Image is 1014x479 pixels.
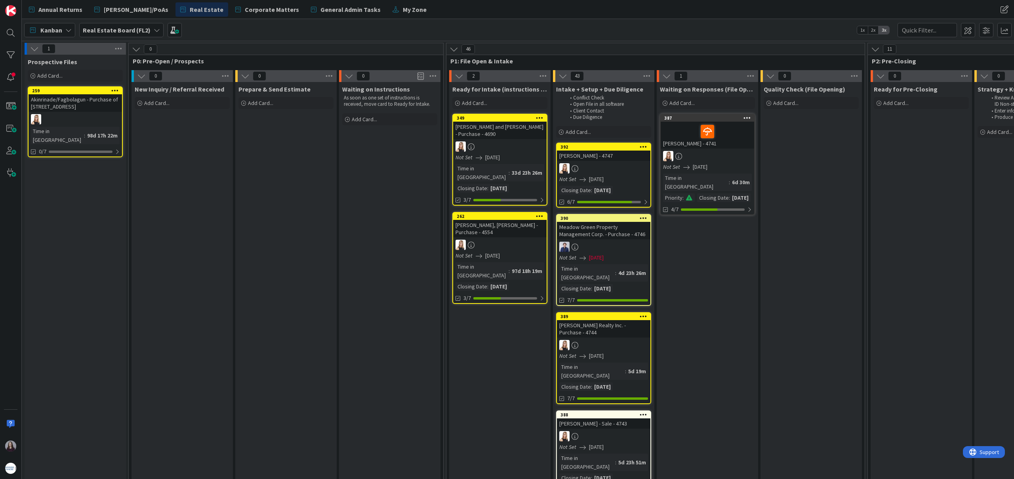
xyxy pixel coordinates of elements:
[557,411,650,429] div: 388[PERSON_NAME] - Sale - 4743
[456,154,473,161] i: Not Set
[557,431,650,441] div: DB
[463,196,471,204] span: 3/7
[253,71,266,81] span: 0
[485,153,500,162] span: [DATE]
[898,23,957,37] input: Quick Filter...
[467,71,480,81] span: 2
[456,262,509,280] div: Time in [GEOGRAPHIC_DATA]
[729,178,730,187] span: :
[144,99,170,107] span: Add Card...
[625,367,626,376] span: :
[453,220,547,237] div: [PERSON_NAME], [PERSON_NAME] - Purchase - 4554
[452,114,547,206] a: 349[PERSON_NAME] and [PERSON_NAME] - Purchase - 4690DBNot Set[DATE]Time in [GEOGRAPHIC_DATA]:33d ...
[453,141,547,152] div: DB
[462,99,487,107] span: Add Card...
[559,186,591,195] div: Closing Date
[238,85,311,93] span: Prepare & Send Estimate
[488,282,509,291] div: [DATE]
[626,367,648,376] div: 5d 19m
[589,443,604,451] span: [DATE]
[457,214,547,219] div: 262
[403,5,427,14] span: My Zone
[663,174,729,191] div: Time in [GEOGRAPHIC_DATA]
[5,463,16,474] img: avatar
[566,101,650,107] li: Open File in all software
[559,352,576,359] i: Not Set
[663,163,680,170] i: Not Set
[883,99,909,107] span: Add Card...
[453,115,547,139] div: 349[PERSON_NAME] and [PERSON_NAME] - Purchase - 4690
[559,443,576,450] i: Not Set
[557,242,650,252] div: CU
[566,95,650,101] li: Conflict Check
[557,411,650,418] div: 388
[615,458,616,467] span: :
[987,128,1012,135] span: Add Card...
[248,99,273,107] span: Add Card...
[559,454,615,471] div: Time in [GEOGRAPHIC_DATA]
[616,269,648,277] div: 4d 23h 26m
[589,175,604,183] span: [DATE]
[559,284,591,293] div: Closing Date
[510,168,544,177] div: 33d 23h 26m
[615,269,616,277] span: :
[557,215,650,239] div: 390Meadow Green Property Management Corp. - Purchase - 4746
[559,363,625,380] div: Time in [GEOGRAPHIC_DATA]
[661,115,754,149] div: 387[PERSON_NAME] - 4741
[559,382,591,391] div: Closing Date
[616,458,648,467] div: 5d 23h 51m
[874,85,938,93] span: Ready for Pre-Closing
[730,193,751,202] div: [DATE]
[992,71,1005,81] span: 0
[591,186,592,195] span: :
[589,254,604,262] span: [DATE]
[557,313,650,320] div: 389
[456,252,473,259] i: Not Set
[456,141,466,152] img: DB
[879,26,889,34] span: 3x
[463,294,471,302] span: 3/7
[559,431,570,441] img: DB
[660,114,755,215] a: 387[PERSON_NAME] - 4741DBNot Set[DATE]Time in [GEOGRAPHIC_DATA]:6d 30mPriority:Closing Date:[DATE...
[40,25,62,35] span: Kanban
[591,382,592,391] span: :
[557,143,650,151] div: 392
[85,131,120,140] div: 98d 17h 22m
[24,2,87,17] a: Annual Returns
[510,267,544,275] div: 97d 18h 19m
[729,193,730,202] span: :
[28,58,77,66] span: Prospective Files
[663,151,673,161] img: DB
[557,340,650,350] div: DB
[509,168,510,177] span: :
[29,87,122,112] div: 259Akinrinade/Fagbolagun - Purchase of [STREET_ADDRESS]
[660,85,755,93] span: Waiting on Responses (File Opening)
[773,99,799,107] span: Add Card...
[245,5,299,14] span: Corporate Matters
[557,222,650,239] div: Meadow Green Property Management Corp. - Purchase - 4746
[31,114,41,124] img: DB
[457,115,547,121] div: 349
[556,214,651,306] a: 390Meadow Green Property Management Corp. - Purchase - 4746CUNot Set[DATE]Time in [GEOGRAPHIC_DAT...
[320,5,381,14] span: General Admin Tasks
[485,252,500,260] span: [DATE]
[456,282,487,291] div: Closing Date
[487,282,488,291] span: :
[32,88,122,94] div: 259
[104,5,168,14] span: [PERSON_NAME]/PoAs
[231,2,304,17] a: Corporate Matters
[693,163,707,171] span: [DATE]
[559,242,570,252] img: CU
[352,116,377,123] span: Add Card...
[488,184,509,193] div: [DATE]
[764,85,845,93] span: Quality Check (File Opening)
[28,86,123,157] a: 259Akinrinade/Fagbolagun - Purchase of [STREET_ADDRESS]DBTime in [GEOGRAPHIC_DATA]:98d 17h 22m0/7
[592,284,613,293] div: [DATE]
[559,254,576,261] i: Not Set
[456,184,487,193] div: Closing Date
[190,5,223,14] span: Real Estate
[356,71,370,81] span: 0
[509,267,510,275] span: :
[42,44,55,53] span: 1
[661,151,754,161] div: DB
